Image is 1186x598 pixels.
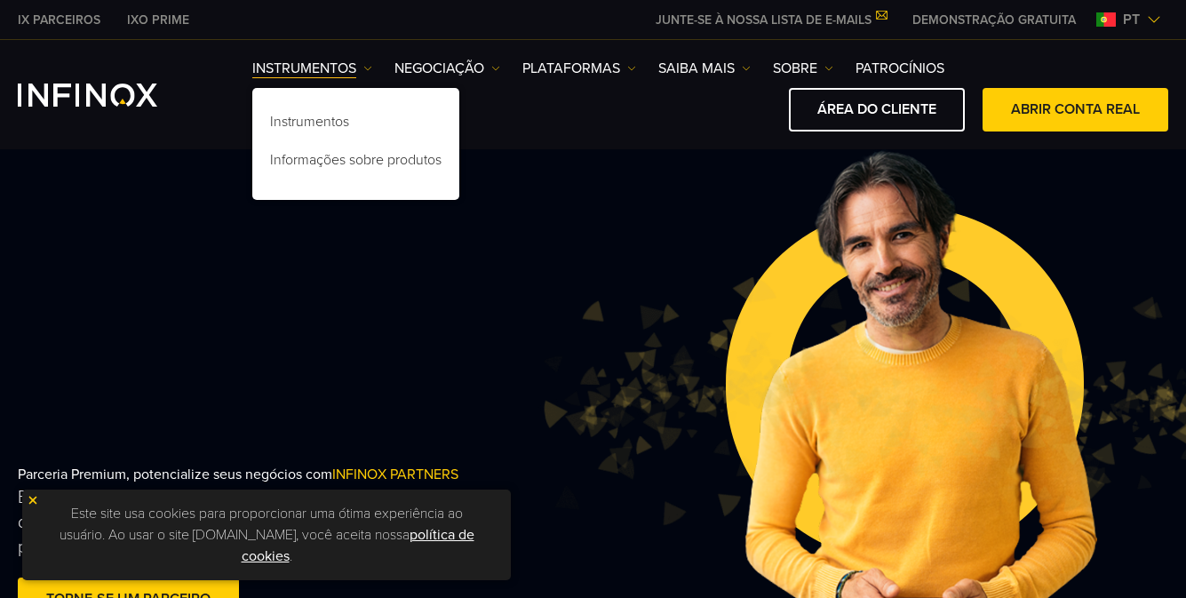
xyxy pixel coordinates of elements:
a: ABRIR CONTA REAL [983,88,1168,132]
a: NEGOCIAÇÃO [394,58,500,79]
span: INFINOX PARTNERS [332,466,458,483]
p: Este site usa cookies para proporcionar uma ótima experiência ao usuário. Ao usar o site [DOMAIN_... [31,498,502,571]
a: Patrocínios [856,58,944,79]
img: yellow close icon [27,494,39,506]
a: Instrumentos [252,106,459,144]
a: SOBRE [773,58,833,79]
a: PLATAFORMAS [522,58,636,79]
a: JUNTE-SE À NOSSA LISTA DE E-MAILS [642,12,899,28]
span: pt [1116,9,1147,30]
a: Saiba mais [658,58,751,79]
p: Experimente retornos excepcionais por meio de nossos planos de remuneração personalizados e gestã... [18,485,505,560]
a: INFINOX [114,11,203,29]
a: INFINOX [4,11,114,29]
a: Informações sobre produtos [252,144,459,182]
a: INFINOX MENU [899,11,1089,29]
a: Instrumentos [252,58,372,79]
a: INFINOX Logo [18,84,199,107]
a: ÁREA DO CLIENTE [789,88,965,132]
